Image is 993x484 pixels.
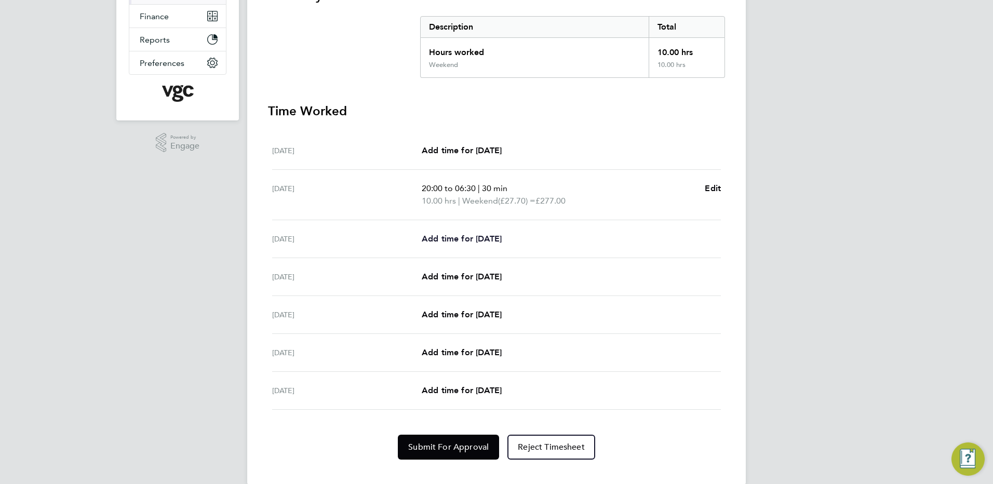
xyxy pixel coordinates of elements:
[420,16,725,78] div: Summary
[408,442,489,452] span: Submit For Approval
[535,196,566,206] span: £277.00
[272,233,422,245] div: [DATE]
[129,51,226,74] button: Preferences
[272,346,422,359] div: [DATE]
[462,195,498,207] span: Weekend
[422,384,502,397] a: Add time for [DATE]
[272,182,422,207] div: [DATE]
[478,183,480,193] span: |
[518,442,585,452] span: Reject Timesheet
[129,5,226,28] button: Finance
[507,435,595,460] button: Reject Timesheet
[421,17,649,37] div: Description
[422,145,502,155] span: Add time for [DATE]
[422,196,456,206] span: 10.00 hrs
[422,310,502,319] span: Add time for [DATE]
[649,61,724,77] div: 10.00 hrs
[422,308,502,321] a: Add time for [DATE]
[272,271,422,283] div: [DATE]
[649,38,724,61] div: 10.00 hrs
[422,234,502,244] span: Add time for [DATE]
[422,233,502,245] a: Add time for [DATE]
[422,144,502,157] a: Add time for [DATE]
[498,196,535,206] span: (£27.70) =
[951,442,985,476] button: Engage Resource Center
[422,183,476,193] span: 20:00 to 06:30
[458,196,460,206] span: |
[140,11,169,21] span: Finance
[482,183,507,193] span: 30 min
[156,133,200,153] a: Powered byEngage
[140,58,184,68] span: Preferences
[649,17,724,37] div: Total
[398,435,499,460] button: Submit For Approval
[422,346,502,359] a: Add time for [DATE]
[170,142,199,151] span: Engage
[421,38,649,61] div: Hours worked
[422,272,502,281] span: Add time for [DATE]
[272,308,422,321] div: [DATE]
[422,347,502,357] span: Add time for [DATE]
[422,385,502,395] span: Add time for [DATE]
[429,61,458,69] div: Weekend
[170,133,199,142] span: Powered by
[422,271,502,283] a: Add time for [DATE]
[272,144,422,157] div: [DATE]
[268,103,725,119] h3: Time Worked
[129,85,226,102] a: Go to home page
[705,182,721,195] a: Edit
[162,85,194,102] img: vgcgroup-logo-retina.png
[705,183,721,193] span: Edit
[129,28,226,51] button: Reports
[272,384,422,397] div: [DATE]
[140,35,170,45] span: Reports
